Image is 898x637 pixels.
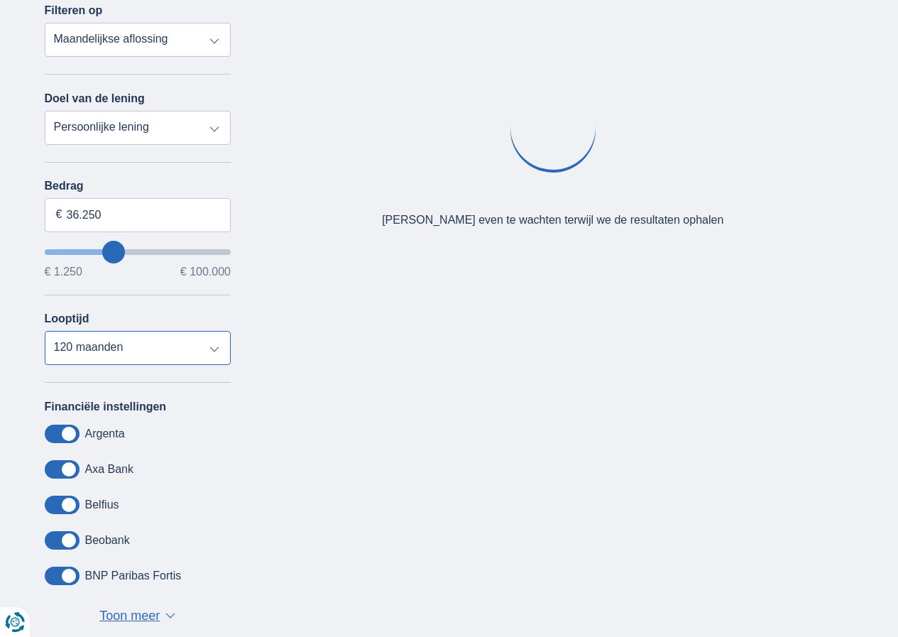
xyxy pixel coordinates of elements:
[85,463,133,476] label: Axa Bank
[85,428,125,440] label: Argenta
[85,534,130,547] label: Beobank
[99,607,160,626] span: Toon meer
[45,266,82,278] span: € 1.250
[180,266,231,278] span: € 100.000
[56,207,62,223] span: €
[45,401,167,413] label: Financiële instellingen
[45,249,231,255] input: wantToBorrow
[85,570,182,582] label: BNP Paribas Fortis
[165,613,175,619] span: ▼
[45,92,145,105] label: Doel van de lening
[45,312,89,325] label: Looptijd
[95,606,180,626] button: Toon meer ▼
[382,212,723,229] div: [PERSON_NAME] even te wachten terwijl we de resultaten ophalen
[45,4,103,17] label: Filteren op
[85,499,119,511] label: Belfius
[45,180,231,192] label: Bedrag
